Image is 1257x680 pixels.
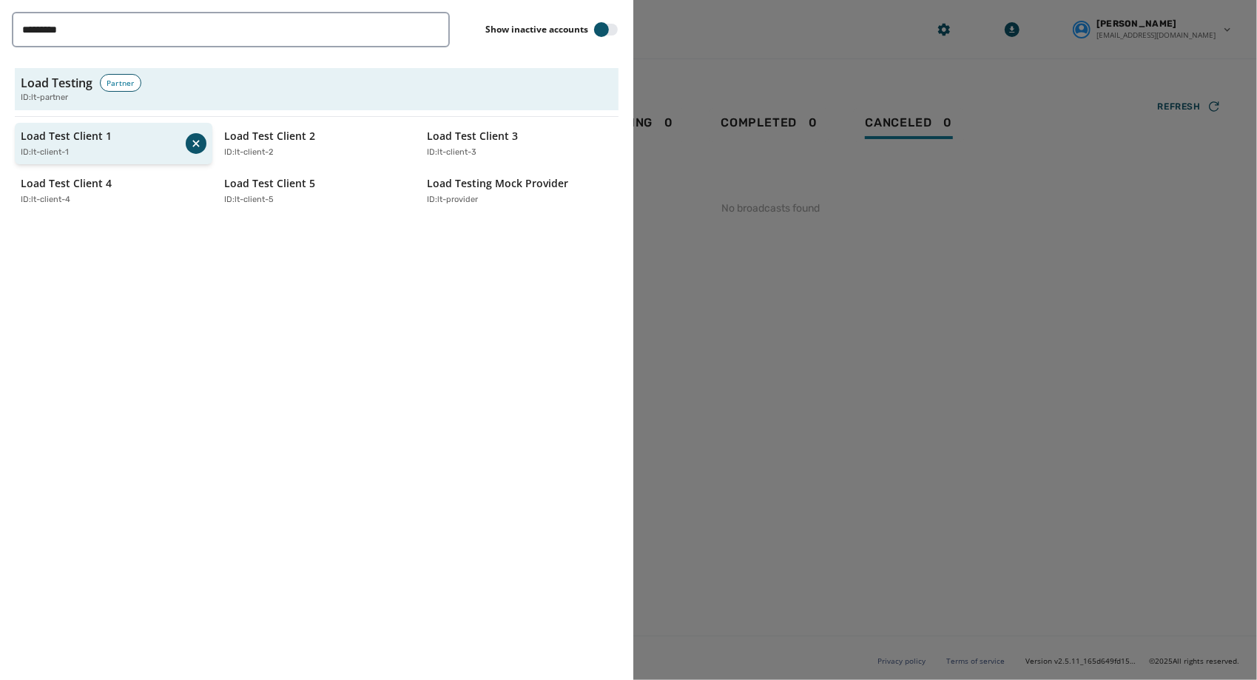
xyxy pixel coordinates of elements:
p: Load Test Client 5 [224,176,315,191]
p: ID: lt-client-5 [224,194,274,206]
button: Load Testing Mock ProviderID:lt-provider [421,170,619,212]
label: Show inactive accounts [485,24,588,36]
p: Load Testing Mock Provider [427,176,568,191]
button: Load Test Client 3ID:lt-client-3 [421,123,619,165]
h3: Load Testing [21,74,92,92]
span: ID: lt-partner [21,92,68,104]
p: ID: lt-client-2 [224,147,273,159]
button: Load TestingPartnerID:lt-partner [15,68,619,110]
div: Partner [100,74,141,92]
button: Load Test Client 5ID:lt-client-5 [218,170,416,212]
button: Load Test Client 4ID:lt-client-4 [15,170,212,212]
p: ID: lt-client-1 [21,147,69,159]
p: ID: lt-client-3 [427,147,476,159]
p: Load Test Client 3 [427,129,518,144]
p: Load Test Client 2 [224,129,315,144]
p: Load Test Client 4 [21,176,112,191]
p: Load Test Client 1 [21,129,112,144]
p: ID: lt-provider [427,194,478,206]
button: Load Test Client 1ID:lt-client-1 [15,123,212,165]
p: ID: lt-client-4 [21,194,70,206]
button: Load Test Client 2ID:lt-client-2 [218,123,416,165]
